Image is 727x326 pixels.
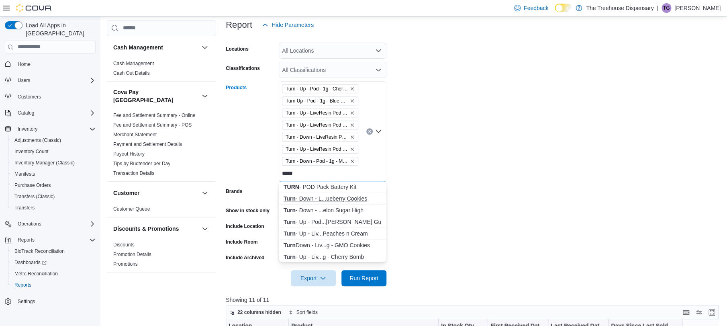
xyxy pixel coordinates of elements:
span: Users [18,77,30,84]
button: Finance [113,280,198,288]
span: Turn - Up - Pod - 1g - Cherry Bomb [286,85,348,93]
div: Discounts & Promotions [107,240,216,272]
span: Turn - Down - Pod - 1g - Mango X Guava [286,157,348,165]
label: Include Archived [226,254,264,261]
a: Payout History [113,151,145,157]
a: BioTrack Reconciliation [11,246,68,256]
span: Reports [18,237,35,243]
span: Adjustments (Classic) [14,137,61,144]
span: Dashboards [11,258,96,267]
span: TG [663,3,670,13]
button: Cash Management [200,43,210,52]
label: Include Location [226,223,264,230]
button: Inventory Manager (Classic) [8,157,99,168]
button: Hide Parameters [259,17,317,33]
button: Remove Turn - Down - Pod - 1g - Mango X Guava from selection in this group [350,159,355,164]
button: Finance [200,279,210,289]
button: Transfers [8,202,99,213]
span: Promotions [113,261,138,267]
span: Users [14,76,96,85]
button: Purchase Orders [8,180,99,191]
button: Customer [113,189,198,197]
strong: TURN [284,184,299,190]
button: BioTrack Reconciliation [8,246,99,257]
button: Discounts & Promotions [200,224,210,234]
button: Open list of options [375,47,382,54]
button: Cash Management [113,43,198,51]
button: Home [2,58,99,70]
a: Inventory Count [11,147,52,156]
span: Turn - Up - LiveResin Pod 1g Sour [PERSON_NAME] [286,121,348,129]
span: Turn - Up - LiveResin Pod 1g Sour Tangie [282,121,358,129]
div: Teresa Garcia [662,3,671,13]
a: Purchase Orders [11,180,54,190]
a: Dashboards [8,257,99,268]
a: Settings [14,297,38,306]
span: Adjustments (Classic) [11,135,96,145]
span: Manifests [14,171,35,177]
button: Catalog [14,108,37,118]
div: Cash Management [107,59,216,81]
a: Promotion Details [113,252,151,257]
span: Inventory [14,124,96,134]
span: Metrc Reconciliation [14,271,58,277]
span: Catalog [18,110,34,116]
span: Inventory Count [11,147,96,156]
a: Metrc Reconciliation [11,269,61,279]
span: Customers [14,92,96,102]
a: Merchant Statement [113,132,157,137]
a: Customers [14,92,44,102]
button: Turn - Down - Pod 1g - Watermelon Sugar High [279,205,386,216]
p: | [657,3,658,13]
button: Remove Turn - Up - LiveResin Pod 1g - Pink Lemonade from selection in this group [350,111,355,115]
span: Hide Parameters [272,21,314,29]
button: Metrc Reconciliation [8,268,99,279]
span: Dashboards [14,259,47,266]
button: Discounts & Promotions [113,225,198,233]
strong: Turn [284,254,296,260]
span: Sort fields [296,309,318,316]
a: Manifests [11,169,38,179]
span: Cash Out Details [113,70,150,76]
a: Fee and Settlement Summary - POS [113,122,192,128]
a: Cash Management [113,61,154,66]
button: Clear input [366,128,373,135]
span: Inventory Manager (Classic) [11,158,96,168]
div: - Up - Liv...g - Cherry Bomb [284,253,382,261]
span: Discounts [113,242,135,248]
span: Inventory Manager (Classic) [14,160,75,166]
a: Home [14,59,34,69]
button: Open list of options [375,67,382,73]
span: Metrc Reconciliation [11,269,96,279]
button: Turn Down - Live Resin Pod 1g - GMO Cookies [279,240,386,251]
div: Cova Pay [GEOGRAPHIC_DATA] [107,111,216,181]
span: Turn - Down - LiveResin Pod 1g - Punch Out [282,133,358,141]
span: Cash Management [113,60,154,67]
button: Remove Turn - Down - LiveResin Pod 1g - Punch Out from selection in this group [350,135,355,139]
button: Turn - Up - LiveResin Pod 1g - Peaches n Cream [279,228,386,240]
span: Transfers (Classic) [14,193,55,200]
p: Showing 11 of 11 [226,296,723,304]
h3: Cash Management [113,43,163,51]
a: Discounts [113,242,135,248]
a: Transfers (Classic) [11,192,58,201]
a: Transfers [11,203,38,213]
a: Dashboards [11,258,50,267]
span: Export [296,270,331,286]
button: Close list of options [375,128,382,135]
div: Down - Liv...g - GMO Cookies [284,241,382,249]
h3: Discounts & Promotions [113,225,179,233]
a: Transaction Details [113,170,154,176]
button: Customers [2,91,99,103]
input: Dark Mode [555,4,572,12]
span: 22 columns hidden [237,309,281,316]
label: Include Room [226,239,257,245]
span: Transfers (Classic) [11,192,96,201]
span: Customers [18,94,41,100]
button: Remove Turn - Up - LiveResin Pod 1g Sour Tangie from selection in this group [350,123,355,127]
a: Tips by Budtender per Day [113,161,170,166]
strong: Turn [284,219,296,225]
button: Turn - Up - Pod - 1g - White Gummy Bear [279,216,386,228]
